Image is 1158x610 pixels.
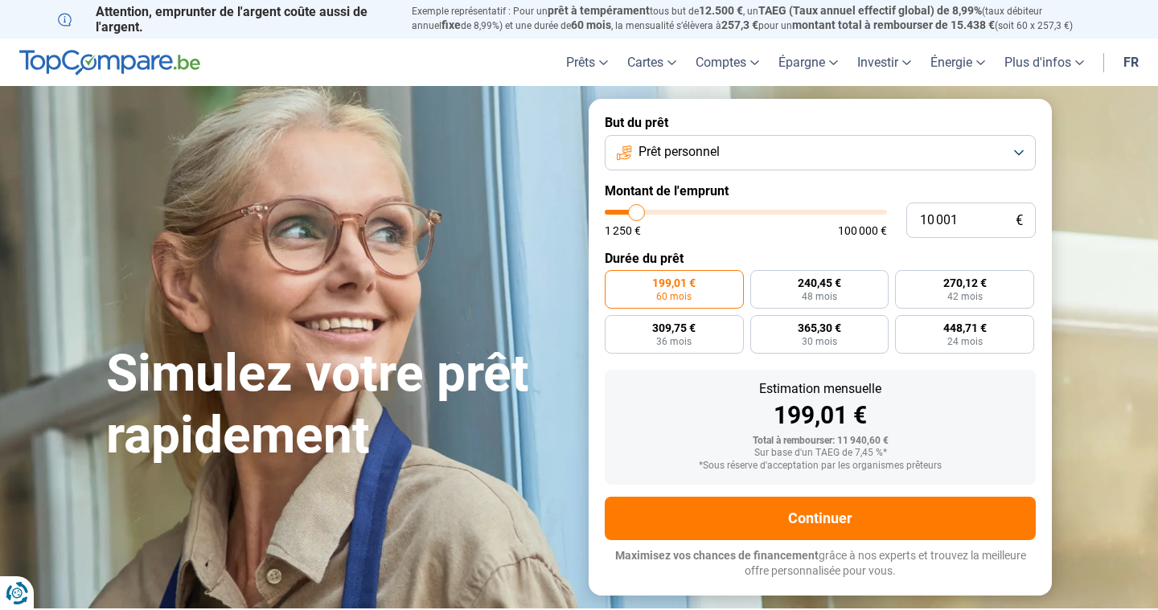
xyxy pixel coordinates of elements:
[699,4,743,17] span: 12.500 €
[1114,39,1148,86] a: fr
[618,436,1023,447] div: Total à rembourser: 11 940,60 €
[792,18,995,31] span: montant total à rembourser de 15.438 €
[412,4,1100,33] p: Exemple représentatif : Pour un tous but de , un (taux débiteur annuel de 8,99%) et une durée de ...
[605,251,1036,266] label: Durée du prêt
[943,277,987,289] span: 270,12 €
[947,337,983,346] span: 24 mois
[106,343,569,467] h1: Simulez votre prêt rapidement
[947,292,983,301] span: 42 mois
[686,39,769,86] a: Comptes
[571,18,611,31] span: 60 mois
[802,292,837,301] span: 48 mois
[618,448,1023,459] div: Sur base d'un TAEG de 7,45 %*
[656,337,692,346] span: 36 mois
[721,18,758,31] span: 257,3 €
[848,39,921,86] a: Investir
[615,549,819,562] span: Maximisez vos chances de financement
[758,4,982,17] span: TAEG (Taux annuel effectif global) de 8,99%
[639,143,720,161] span: Prêt personnel
[605,497,1036,540] button: Continuer
[618,461,1023,472] div: *Sous réserve d'acceptation par les organismes prêteurs
[921,39,995,86] a: Énergie
[548,4,650,17] span: prêt à tempérament
[802,337,837,346] span: 30 mois
[652,322,696,334] span: 309,75 €
[943,322,987,334] span: 448,71 €
[605,548,1036,579] p: grâce à nos experts et trouvez la meilleure offre personnalisée pour vous.
[769,39,848,86] a: Épargne
[605,225,641,236] span: 1 250 €
[798,277,841,289] span: 240,45 €
[1016,214,1023,227] span: €
[652,277,696,289] span: 199,01 €
[556,39,618,86] a: Prêts
[618,403,1023,428] div: 199,01 €
[618,383,1023,395] div: Estimation mensuelle
[605,115,1036,130] label: But du prêt
[58,4,392,35] p: Attention, emprunter de l'argent coûte aussi de l'argent.
[656,292,692,301] span: 60 mois
[798,322,841,334] span: 365,30 €
[995,39,1094,86] a: Plus d'infos
[605,183,1036,199] label: Montant de l'emprunt
[19,50,200,76] img: TopCompare
[605,135,1036,170] button: Prêt personnel
[441,18,461,31] span: fixe
[838,225,887,236] span: 100 000 €
[618,39,686,86] a: Cartes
